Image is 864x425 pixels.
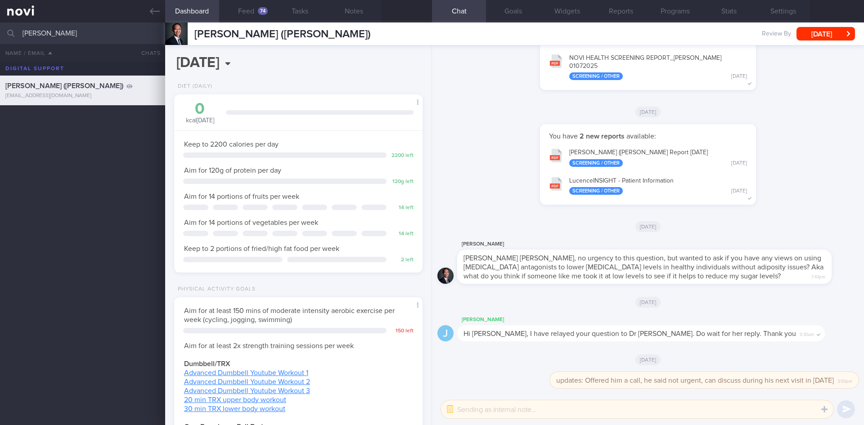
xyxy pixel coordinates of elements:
[184,141,279,148] span: Keep to 2200 calories per day
[184,369,308,376] a: Advanced Dumbbell Youtube Workout 1
[544,49,751,85] button: NOVI HEALTH SCREENING REPORT_[PERSON_NAME]01072025 Screening / Other [DATE]
[457,239,859,250] div: [PERSON_NAME]
[569,187,623,195] div: Screening / Other
[569,72,623,80] div: Screening / Other
[391,257,414,264] div: 2 left
[183,101,217,117] div: 0
[184,307,395,323] span: Aim for at least 150 mins of moderate intensity aerobic exercise per week (cycling, jogging, swim...
[731,160,747,167] div: [DATE]
[549,132,747,141] p: You have available:
[391,179,414,185] div: 120 g left
[731,188,747,195] div: [DATE]
[569,177,747,195] div: LucenceINSIGHT - Patient Information
[5,93,160,99] div: [EMAIL_ADDRESS][DOMAIN_NAME]
[184,245,339,252] span: Keep to 2 portions of fried/high fat food per week
[391,205,414,211] div: 14 left
[184,219,318,226] span: Aim for 14 portions of vegetables per week
[635,297,661,308] span: [DATE]
[556,377,834,384] span: updates: Offered him a call, he said not urgent, can discuss during his next visit in [DATE]
[569,159,623,167] div: Screening / Other
[635,354,661,365] span: [DATE]
[174,83,212,90] div: Diet (Daily)
[544,171,751,200] button: LucenceINSIGHT - Patient Information Screening / Other [DATE]
[194,29,371,40] span: [PERSON_NAME] ([PERSON_NAME])
[184,396,286,403] a: 20 min TRX upper body workout
[796,27,855,40] button: [DATE]
[184,387,310,394] a: Advanced Dumbbell Youtube Workout 3
[258,7,268,15] div: 74
[391,231,414,237] div: 14 left
[762,30,791,38] span: Review By
[457,314,852,325] div: [PERSON_NAME]
[5,82,123,89] span: [PERSON_NAME] ([PERSON_NAME])
[437,325,454,342] div: J
[129,44,165,62] button: Chats
[184,360,230,367] strong: Dumbbell/TRX
[811,272,825,280] span: 7:43pm
[184,342,354,349] span: Aim for at least 2x strength training sessions per week
[837,376,852,385] span: 3:00pm
[731,73,747,80] div: [DATE]
[569,54,747,80] div: NOVI HEALTH SCREENING REPORT_ [PERSON_NAME] 01072025
[184,167,281,174] span: Aim for 120g of protein per day
[184,405,285,412] a: 30 min TRX lower body workout
[183,101,217,125] div: kcal [DATE]
[635,107,661,117] span: [DATE]
[463,255,823,280] span: [PERSON_NAME] [PERSON_NAME], no urgency to this question, but wanted to ask if you have any views...
[463,330,796,337] span: Hi [PERSON_NAME], I have relayed your question to Dr [PERSON_NAME]. Do wait for her reply. Thank you
[544,143,751,171] button: [PERSON_NAME] ([PERSON_NAME] Report [DATE] Screening / Other [DATE]
[184,378,310,385] a: Advanced Dumbbell Youtube Workout 2
[569,149,747,167] div: [PERSON_NAME] ([PERSON_NAME] Report [DATE]
[800,329,814,338] span: 9:30am
[391,152,414,159] div: 2200 left
[578,133,626,140] strong: 2 new reports
[184,193,299,200] span: Aim for 14 portions of fruits per week
[391,328,414,335] div: 150 left
[635,221,661,232] span: [DATE]
[174,286,256,293] div: Physical Activity Goals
